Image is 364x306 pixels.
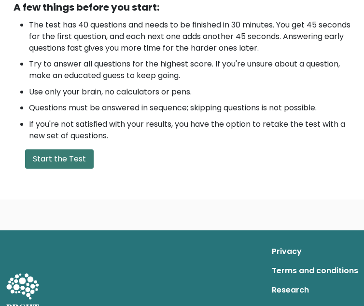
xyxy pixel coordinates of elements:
a: Privacy [272,242,358,261]
a: Research [272,280,358,300]
li: The test has 40 questions and needs to be finished in 30 minutes. You get 45 seconds for the firs... [29,19,350,54]
li: If you're not satisfied with your results, you have the option to retake the test with a new set ... [29,119,350,142]
li: Questions must be answered in sequence; skipping questions is not possible. [29,102,350,114]
a: Terms and conditions [272,261,358,280]
li: Use only your brain, no calculators or pens. [29,86,350,98]
button: Start the Test [25,149,94,169]
li: Try to answer all questions for the highest score. If you're unsure about a question, make an edu... [29,58,350,81]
